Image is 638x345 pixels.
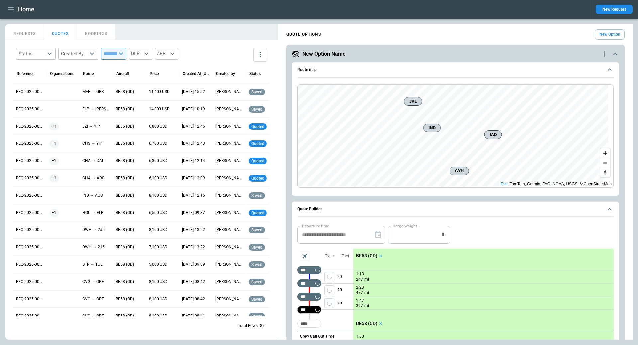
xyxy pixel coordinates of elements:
[302,50,346,58] h5: New Option Name
[116,71,129,76] div: Aircraft
[16,158,44,164] p: REQ-2025-000319
[286,33,321,36] h4: QUOTE OPTIONS
[77,24,116,40] button: BOOKINGS
[249,291,276,307] div: Saved
[249,239,276,256] div: Saved
[356,253,377,259] p: BE58 (OD)
[250,245,264,250] span: saved
[19,50,45,57] div: Status
[249,135,276,152] div: Quoted
[16,244,44,250] p: REQ-2025-000315
[501,181,612,187] div: , TomTom, Garmin, FAO, NOAA, USGS, © OpenStreetMap
[182,106,210,112] p: 10/07/2025 10:19
[249,256,276,273] div: Saved
[116,262,144,267] p: BE58 (OD)
[249,187,276,204] div: Saved
[356,334,364,339] p: 1:30
[297,84,614,188] div: Route map
[149,193,177,198] p: 8,100 USD
[393,223,417,229] label: Cargo Weight
[250,211,266,215] span: quoted
[149,175,177,181] p: 6,100 USD
[82,158,110,164] p: CHA → DAL
[82,262,110,267] p: BTR → TUL
[116,106,144,112] p: BE58 (OD)
[16,210,44,216] p: REQ-2025-000316
[250,176,266,181] span: quoted
[18,5,34,13] h1: Home
[595,29,625,40] button: New Option
[364,277,369,282] p: mi
[49,152,59,169] span: +1
[82,244,110,250] p: DWH → 2J5
[325,253,334,259] p: Type
[215,158,243,164] p: [PERSON_NAME]
[149,124,177,129] p: 6,800 USD
[215,175,243,181] p: [PERSON_NAME]
[116,193,144,198] p: BE58 (OD)
[215,124,243,129] p: [PERSON_NAME]
[82,175,110,181] p: CHA → ADS
[149,210,177,216] p: 6,500 USD
[297,293,321,301] div: Not found
[182,175,210,181] p: 10/05/2025 12:09
[82,227,110,233] p: DWH → 2J5
[249,273,276,290] div: Saved
[116,279,144,285] p: BE58 (OD)
[16,89,44,95] p: REQ-2025-000325
[249,118,276,135] div: Quoted
[149,262,177,267] p: 5,000 USD
[250,107,264,112] span: saved
[249,204,276,221] div: Quoted
[116,89,144,95] p: BE58 (OD)
[49,204,59,221] span: +1
[116,244,144,250] p: BE36 (OD)
[337,297,353,309] p: 20
[250,280,264,284] span: saved
[49,118,59,135] span: +1
[61,50,88,57] div: Created By
[324,298,334,308] span: Type of sector
[116,210,144,216] p: BE58 (OD)
[356,277,363,282] p: 247
[302,223,329,229] label: Departure time
[300,334,334,339] p: Crew Call Out Time
[250,124,266,129] span: quoted
[356,290,363,296] p: 477
[297,306,321,314] div: Not found
[297,207,322,211] h6: Quote Builder
[250,159,266,163] span: quoted
[601,50,609,58] div: quote-option-actions
[249,83,276,100] div: Saved
[356,272,364,277] p: 1:13
[183,71,209,76] div: Created At (UTC-05:00)
[82,106,110,112] p: ELP → ABE
[116,175,144,181] p: BE58 (OD)
[600,158,610,168] button: Zoom out
[356,298,364,303] p: 1:47
[501,182,508,186] a: Esri
[149,106,177,112] p: 14,800 USD
[16,262,44,267] p: REQ-2025-000314
[297,279,321,287] div: Not found
[49,135,59,152] span: +1
[216,71,235,76] div: Created by
[182,89,210,95] p: 10/09/2025 15:52
[249,71,261,76] div: Status
[356,303,363,309] p: 397
[250,90,264,94] span: saved
[596,5,633,14] button: New Request
[82,279,110,285] p: CVG → OPF
[82,210,110,216] p: HOU → ELP
[364,303,369,309] p: mi
[292,50,619,58] button: New Option Namequote-option-actions
[82,193,110,198] p: IND → AUO
[297,266,321,274] div: Not found
[215,210,243,216] p: [PERSON_NAME]
[182,227,210,233] p: 09/28/2025 13:22
[215,193,243,198] p: [PERSON_NAME]
[182,244,210,250] p: 09/28/2025 13:22
[487,131,499,138] span: IAD
[16,175,44,181] p: REQ-2025-000319
[116,124,144,129] p: BE36 (OD)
